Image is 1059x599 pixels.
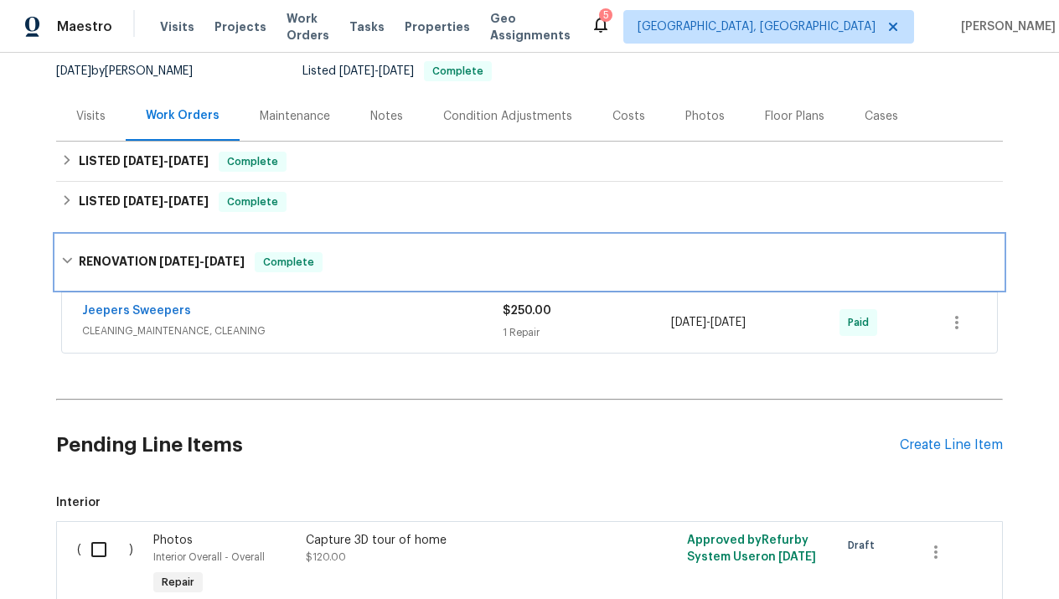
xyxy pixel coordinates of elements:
[954,18,1056,35] span: [PERSON_NAME]
[671,317,706,328] span: [DATE]
[123,195,163,207] span: [DATE]
[765,108,824,125] div: Floor Plans
[900,437,1003,453] div: Create Line Item
[349,21,385,33] span: Tasks
[76,108,106,125] div: Visits
[79,252,245,272] h6: RENOVATION
[778,551,816,563] span: [DATE]
[370,108,403,125] div: Notes
[685,108,725,125] div: Photos
[56,406,900,484] h2: Pending Line Items
[302,65,492,77] span: Listed
[123,155,209,167] span: -
[671,314,746,331] span: -
[848,537,881,554] span: Draft
[260,108,330,125] div: Maintenance
[159,256,245,267] span: -
[159,256,199,267] span: [DATE]
[306,552,346,562] span: $120.00
[153,552,265,562] span: Interior Overall - Overall
[503,305,551,317] span: $250.00
[153,534,193,546] span: Photos
[204,256,245,267] span: [DATE]
[79,192,209,212] h6: LISTED
[56,142,1003,182] div: LISTED [DATE]-[DATE]Complete
[379,65,414,77] span: [DATE]
[123,195,209,207] span: -
[56,182,1003,222] div: LISTED [DATE]-[DATE]Complete
[612,108,645,125] div: Costs
[426,66,490,76] span: Complete
[214,18,266,35] span: Projects
[710,317,746,328] span: [DATE]
[306,532,601,549] div: Capture 3D tour of home
[82,305,191,317] a: Jeepers Sweepers
[168,155,209,167] span: [DATE]
[56,65,91,77] span: [DATE]
[123,155,163,167] span: [DATE]
[503,324,671,341] div: 1 Repair
[168,195,209,207] span: [DATE]
[82,323,503,339] span: CLEANING_MAINTENANCE, CLEANING
[848,314,876,331] span: Paid
[220,153,285,170] span: Complete
[256,254,321,271] span: Complete
[146,107,220,124] div: Work Orders
[490,10,571,44] span: Geo Assignments
[687,534,816,563] span: Approved by Refurby System User on
[57,18,112,35] span: Maestro
[56,494,1003,511] span: Interior
[79,152,209,172] h6: LISTED
[405,18,470,35] span: Properties
[155,574,201,591] span: Repair
[603,7,609,23] div: 5
[865,108,898,125] div: Cases
[638,18,876,35] span: [GEOGRAPHIC_DATA], [GEOGRAPHIC_DATA]
[56,61,213,81] div: by [PERSON_NAME]
[287,10,329,44] span: Work Orders
[220,194,285,210] span: Complete
[443,108,572,125] div: Condition Adjustments
[339,65,414,77] span: -
[339,65,375,77] span: [DATE]
[56,235,1003,289] div: RENOVATION [DATE]-[DATE]Complete
[160,18,194,35] span: Visits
